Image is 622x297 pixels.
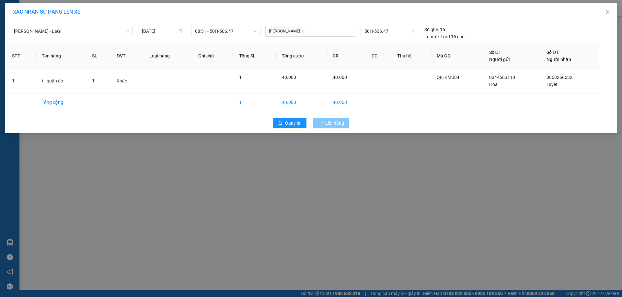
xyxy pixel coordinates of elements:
td: Tổng cộng [37,93,87,111]
span: rollback [278,121,282,126]
th: SL [87,43,111,68]
span: Người nhận [547,57,571,62]
span: Quay lại [285,119,301,127]
span: 0344563118 [489,75,515,80]
span: 08:31 - 50H-506.47 [195,26,257,36]
th: Thu hộ [392,43,432,68]
span: QIHKMU84 [437,75,459,80]
div: 16 [424,26,445,33]
span: Tuyết [547,82,558,87]
th: CR [328,43,366,68]
span: XÁC NHẬN SỐ HÀNG LÊN XE [13,9,80,15]
th: CC [366,43,392,68]
span: 50H-506.47 [364,26,415,36]
span: Số ĐT [489,50,501,55]
td: Khác [111,68,144,93]
td: 40.000 [277,93,328,111]
th: STT [7,43,37,68]
td: 40.000 [328,93,366,111]
button: Lên hàng [313,118,349,128]
th: Ghi chú [193,43,234,68]
th: Tên hàng [37,43,87,68]
th: Loại hàng [144,43,193,68]
span: close [605,9,610,15]
span: [PERSON_NAME] [267,28,305,35]
span: 40.000 [282,75,296,80]
td: 1 [234,93,276,111]
span: Loại xe: [424,33,440,40]
span: Hồ Chí Minh - LaGi [14,26,129,36]
span: 40.000 [333,75,347,80]
span: 0868266632 [547,75,572,80]
span: Hoa [489,82,498,87]
button: Close [599,3,617,21]
th: ĐVT [111,43,144,68]
span: 1 [239,75,242,80]
span: Số ĐT [547,50,559,55]
span: close [301,30,304,33]
div: Ford 16 chỗ [424,33,465,40]
input: 13/08/2025 [142,28,176,35]
td: 1 [432,93,484,111]
th: Mã GD [432,43,484,68]
span: 1 [92,78,95,83]
td: t - quần áo [37,68,87,93]
span: Người gửi [489,57,510,62]
span: Số ghế: [424,26,439,33]
span: loading [318,121,325,125]
button: rollbackQuay lại [273,118,306,128]
th: Tổng cước [277,43,328,68]
span: Lên hàng [325,119,344,127]
td: 1 [7,68,37,93]
th: Tổng SL [234,43,276,68]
